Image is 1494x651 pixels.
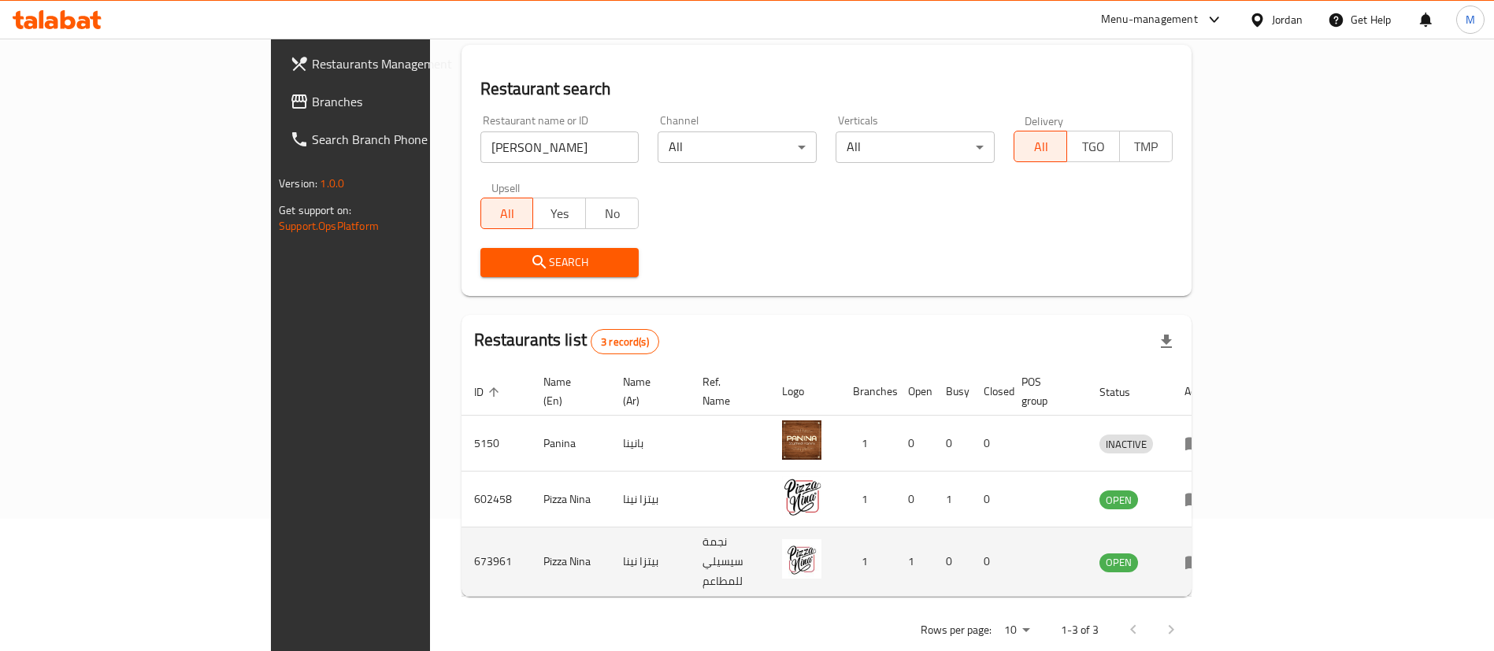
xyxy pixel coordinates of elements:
span: Search Branch Phone [312,130,508,149]
span: Restaurants Management [312,54,508,73]
td: بانينا [610,416,690,472]
th: Busy [933,368,971,416]
h2: Restaurant search [480,77,1173,101]
td: Panina [531,416,610,472]
input: Search for restaurant name or ID.. [480,131,639,163]
td: 0 [971,472,1009,527]
span: POS group [1021,372,1068,410]
button: All [1014,131,1067,162]
span: INACTIVE [1099,435,1153,453]
span: Version: [279,173,317,194]
span: OPEN [1099,553,1138,571]
th: Open [895,368,933,416]
td: 1 [840,472,895,527]
div: Menu [1184,434,1214,453]
td: 0 [971,527,1009,597]
table: enhanced table [462,368,1226,597]
td: 1 [933,472,971,527]
span: OPEN [1099,491,1138,509]
div: Export file [1147,323,1185,361]
h2: Restaurants list [474,328,659,354]
div: All [836,131,995,163]
th: Closed [971,368,1009,416]
div: Jordan [1272,11,1303,28]
span: Status [1099,383,1151,401]
span: M [1466,11,1475,28]
span: No [592,202,632,225]
td: Pizza Nina [531,527,610,597]
img: Pizza Nina [782,539,821,579]
td: 0 [895,416,933,472]
td: 0 [933,416,971,472]
td: 1 [895,527,933,597]
span: Name (En) [543,372,591,410]
td: 1 [840,416,895,472]
div: Rows per page: [998,619,1036,642]
span: Ref. Name [703,372,751,410]
div: Menu-management [1101,10,1198,29]
a: Restaurants Management [277,45,521,83]
span: Yes [539,202,580,225]
span: 1.0.0 [320,173,344,194]
span: TGO [1073,135,1114,158]
button: TMP [1119,131,1173,162]
span: All [487,202,528,225]
td: بيتزا نينا [610,527,690,597]
a: Branches [277,83,521,120]
td: 1 [840,527,895,597]
td: 0 [971,416,1009,472]
button: Yes [532,198,586,229]
th: Branches [840,368,895,416]
span: Branches [312,92,508,111]
td: 0 [933,527,971,597]
p: Rows per page: [921,620,992,640]
label: Delivery [1025,115,1064,126]
label: Upsell [491,182,521,193]
span: ID [474,383,504,401]
img: Panina [782,420,821,460]
button: All [480,198,534,229]
span: Search [493,253,627,272]
a: Support.OpsPlatform [279,216,379,236]
span: 3 record(s) [591,335,658,350]
span: TMP [1126,135,1166,158]
button: No [585,198,639,229]
span: Name (Ar) [623,372,671,410]
button: Search [480,248,639,277]
button: TGO [1066,131,1120,162]
div: All [658,131,817,163]
span: All [1021,135,1061,158]
td: بيتزا نينا [610,472,690,527]
a: Search Branch Phone [277,120,521,158]
p: 1-3 of 3 [1061,620,1099,640]
th: Logo [769,368,840,416]
td: 0 [895,472,933,527]
div: Total records count [591,329,659,354]
th: Action [1172,368,1226,416]
td: نجمة سيسيلي للمطاعم [690,527,769,597]
td: Pizza Nina [531,472,610,527]
span: Get support on: [279,200,351,220]
img: Pizza Nina [782,476,821,516]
